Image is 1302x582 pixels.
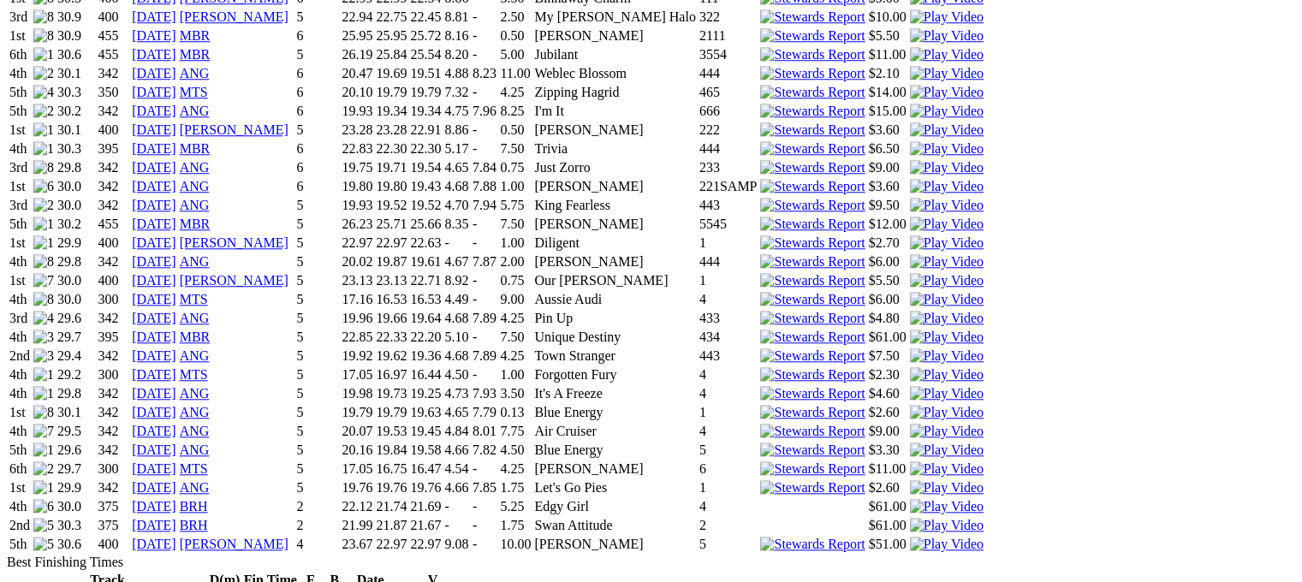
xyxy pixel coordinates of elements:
[98,9,130,26] td: 400
[375,84,407,101] td: 19.79
[910,254,984,269] a: View replay
[56,27,96,45] td: 30.9
[33,424,54,439] img: 7
[132,311,176,325] a: [DATE]
[533,103,696,120] td: I'm It
[9,9,31,26] td: 3rd
[910,330,984,345] img: Play Video
[760,405,865,420] img: Stewards Report
[472,46,497,63] td: -
[760,141,865,157] img: Stewards Report
[910,47,984,62] a: View replay
[341,84,373,101] td: 20.10
[132,367,176,382] a: [DATE]
[56,178,96,195] td: 30.0
[180,386,210,401] a: ANG
[132,386,176,401] a: [DATE]
[33,367,54,383] img: 1
[910,537,984,551] a: View replay
[98,178,130,195] td: 342
[472,65,497,82] td: 8.23
[910,47,984,62] img: Play Video
[910,367,984,383] img: Play Video
[443,140,469,157] td: 5.17
[910,217,984,231] a: View replay
[910,28,984,44] img: Play Video
[98,159,130,176] td: 342
[910,461,984,477] img: Play Video
[132,9,176,24] a: [DATE]
[180,330,211,344] a: MBR
[180,348,210,363] a: ANG
[409,46,442,63] td: 25.54
[132,141,176,156] a: [DATE]
[33,141,54,157] img: 1
[910,104,984,119] img: Play Video
[699,46,758,63] td: 3554
[910,160,984,175] a: View replay
[180,122,288,137] a: [PERSON_NAME]
[296,122,340,139] td: 5
[910,273,984,288] a: View replay
[533,65,696,82] td: Weblec Blossom
[910,122,984,137] a: View replay
[33,348,54,364] img: 3
[33,330,54,345] img: 3
[760,122,865,138] img: Stewards Report
[910,518,984,533] img: Play Video
[443,84,469,101] td: 7.32
[443,65,469,82] td: 4.88
[910,179,984,194] img: Play Video
[699,122,758,139] td: 222
[868,65,907,82] td: $2.10
[699,84,758,101] td: 465
[910,537,984,552] img: Play Video
[33,442,54,458] img: 1
[443,178,469,195] td: 4.68
[910,160,984,175] img: Play Video
[56,122,96,139] td: 30.1
[760,480,865,496] img: Stewards Report
[472,103,497,120] td: 7.96
[375,9,407,26] td: 22.75
[499,65,532,82] td: 11.00
[910,348,984,364] img: Play Video
[375,46,407,63] td: 25.84
[132,480,176,495] a: [DATE]
[132,405,176,419] a: [DATE]
[56,65,96,82] td: 30.1
[910,9,984,25] img: Play Video
[33,518,54,533] img: 5
[760,292,865,307] img: Stewards Report
[533,140,696,157] td: Trivia
[33,386,54,401] img: 1
[98,103,130,120] td: 342
[760,160,865,175] img: Stewards Report
[56,84,96,101] td: 30.3
[910,499,984,514] img: Play Video
[910,273,984,288] img: Play Video
[132,254,176,269] a: [DATE]
[33,499,54,514] img: 6
[760,424,865,439] img: Stewards Report
[9,46,31,63] td: 6th
[132,217,176,231] a: [DATE]
[180,292,208,306] a: MTS
[443,9,469,26] td: 8.81
[533,46,696,63] td: Jubilant
[180,442,210,457] a: ANG
[910,518,984,532] a: View replay
[699,103,758,120] td: 666
[499,46,532,63] td: 5.00
[910,217,984,232] img: Play Video
[33,292,54,307] img: 8
[499,159,532,176] td: 0.75
[180,28,211,43] a: MBR
[132,66,176,80] a: [DATE]
[760,254,865,270] img: Stewards Report
[910,254,984,270] img: Play Video
[341,178,373,195] td: 19.80
[375,65,407,82] td: 19.69
[341,46,373,63] td: 26.19
[132,179,176,193] a: [DATE]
